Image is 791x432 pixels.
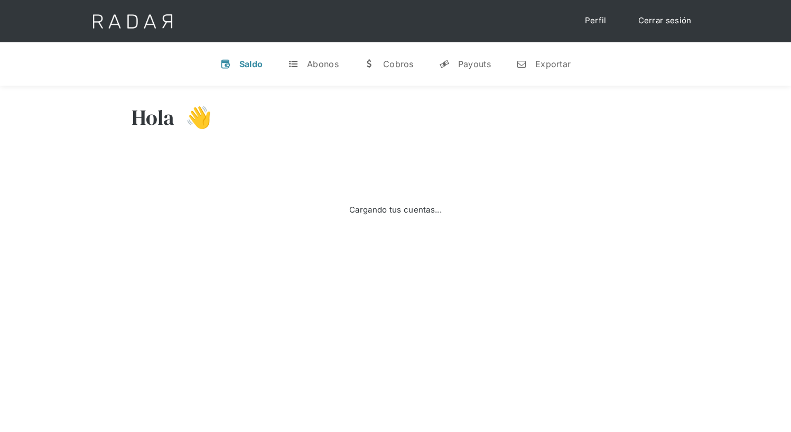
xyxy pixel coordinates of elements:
[516,59,527,69] div: n
[288,59,299,69] div: t
[239,59,263,69] div: Saldo
[364,59,375,69] div: w
[175,104,212,131] h3: 👋
[628,11,702,31] a: Cerrar sesión
[458,59,491,69] div: Payouts
[383,59,414,69] div: Cobros
[307,59,339,69] div: Abonos
[574,11,617,31] a: Perfil
[132,104,175,131] h3: Hola
[220,59,231,69] div: v
[535,59,571,69] div: Exportar
[439,59,450,69] div: y
[349,204,442,216] div: Cargando tus cuentas...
